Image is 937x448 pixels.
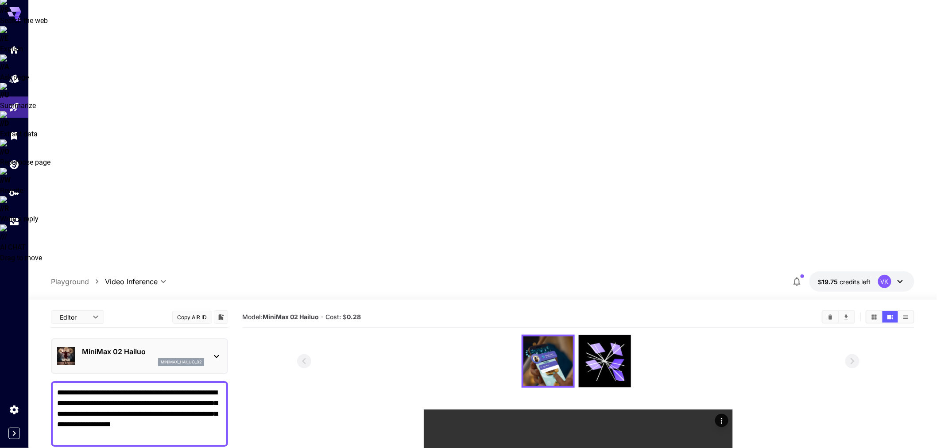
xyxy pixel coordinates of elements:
[818,278,840,286] span: $19.75
[898,311,914,323] button: Show media in list view
[9,404,19,415] div: Settings
[242,313,319,321] span: Model:
[715,414,728,427] div: Actions
[82,346,204,357] p: MiniMax 02 Hailuo
[822,310,855,324] div: Clear AllDownload All
[883,311,898,323] button: Show media in video view
[161,359,201,365] p: minimax_hailuo_02
[263,313,319,321] b: MiniMax 02 Hailuo
[57,343,222,370] div: MiniMax 02 Hailuominimax_hailuo_02
[172,311,212,324] button: Copy AIR ID
[347,313,361,321] b: 0.28
[818,277,871,286] div: $19.7456
[809,271,914,292] button: $19.7456VK
[51,276,105,287] nav: breadcrumb
[105,276,158,287] span: Video Inference
[823,311,838,323] button: Clear All
[325,313,361,321] span: Cost: $
[878,275,891,288] div: VK
[8,428,20,439] button: Expand sidebar
[866,310,914,324] div: Show media in grid viewShow media in video viewShow media in list view
[60,313,87,322] span: Editor
[321,312,323,322] p: ·
[839,311,854,323] button: Download All
[51,276,89,287] a: Playground
[867,311,882,323] button: Show media in grid view
[523,336,573,386] img: 2Con4YAAAAGSURBVAMAzFvG0PFjWZ0AAAAASUVORK5CYII=
[217,312,225,322] button: Add to library
[840,278,871,286] span: credits left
